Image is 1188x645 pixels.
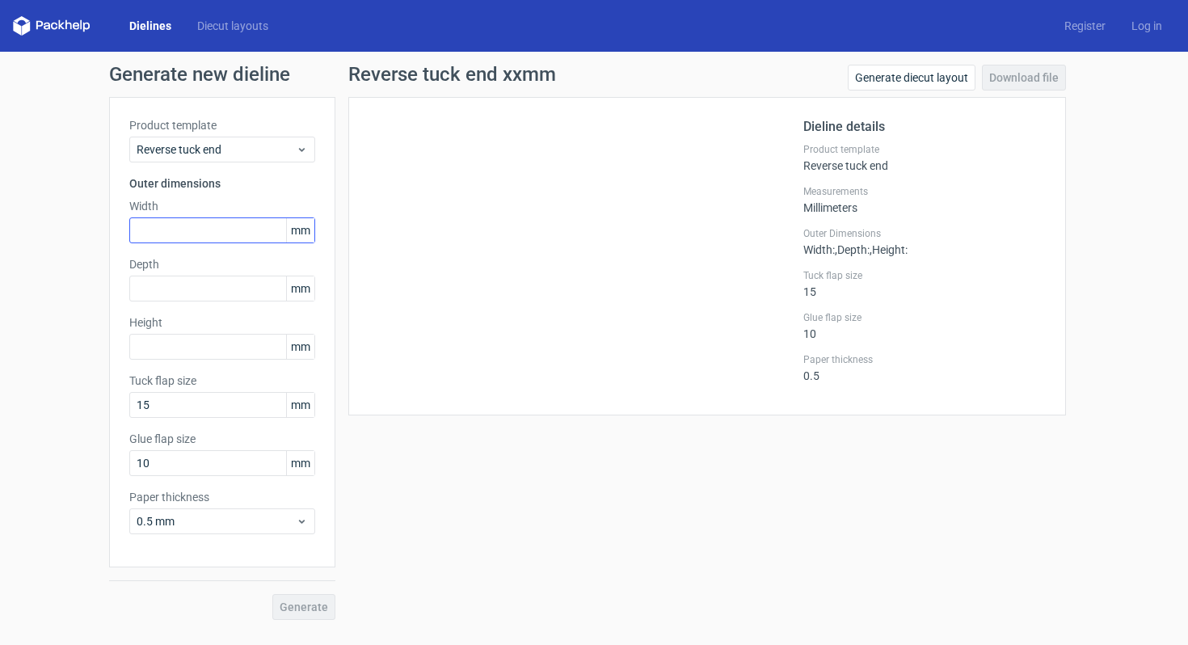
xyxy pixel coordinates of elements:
span: mm [286,335,314,359]
label: Product template [129,117,315,133]
label: Tuck flap size [129,373,315,389]
h2: Dieline details [803,117,1046,137]
span: mm [286,276,314,301]
span: 0.5 mm [137,513,296,529]
label: Depth [129,256,315,272]
div: Reverse tuck end [803,143,1046,172]
label: Width [129,198,315,214]
label: Height [129,314,315,331]
label: Tuck flap size [803,269,1046,282]
span: mm [286,218,314,242]
div: 0.5 [803,353,1046,382]
label: Product template [803,143,1046,156]
label: Measurements [803,185,1046,198]
span: mm [286,451,314,475]
a: Register [1051,18,1118,34]
h3: Outer dimensions [129,175,315,192]
label: Paper thickness [129,489,315,505]
span: , Depth : [835,243,870,256]
div: Millimeters [803,185,1046,214]
a: Diecut layouts [184,18,281,34]
label: Glue flap size [803,311,1046,324]
a: Log in [1118,18,1175,34]
div: 10 [803,311,1046,340]
label: Glue flap size [129,431,315,447]
h1: Reverse tuck end xxmm [348,65,556,84]
a: Dielines [116,18,184,34]
h1: Generate new dieline [109,65,1079,84]
a: Generate diecut layout [848,65,975,91]
span: Reverse tuck end [137,141,296,158]
span: , Height : [870,243,908,256]
span: mm [286,393,314,417]
div: 15 [803,269,1046,298]
label: Outer Dimensions [803,227,1046,240]
label: Paper thickness [803,353,1046,366]
span: Width : [803,243,835,256]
